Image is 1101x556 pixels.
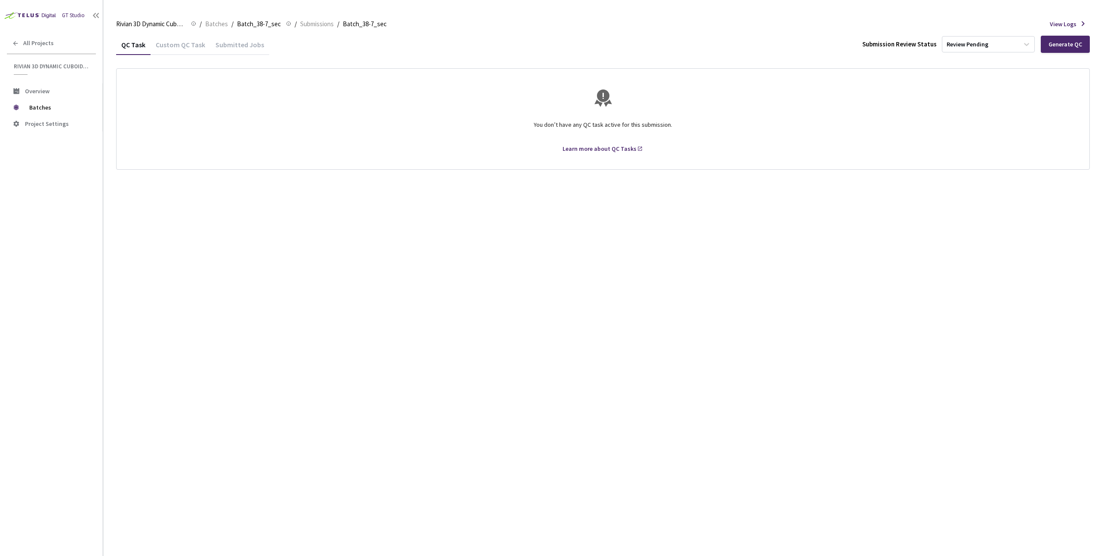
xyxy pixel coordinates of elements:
li: / [295,19,297,29]
span: Batches [205,19,228,29]
li: / [231,19,234,29]
div: Learn more about QC Tasks [563,144,637,153]
div: Custom QC Task [151,40,210,55]
div: Submitted Jobs [210,40,269,55]
span: Rivian 3D Dynamic Cuboids[2024-25] [14,63,91,70]
span: View Logs [1050,20,1076,28]
div: You don’t have any QC task active for this submission. [127,113,1079,144]
div: QC Task [116,40,151,55]
li: / [337,19,339,29]
div: Review Pending [947,40,988,49]
span: All Projects [23,40,54,47]
span: Rivian 3D Dynamic Cuboids[2024-25] [116,19,186,29]
span: Submissions [300,19,334,29]
span: Overview [25,87,49,95]
span: Project Settings [25,120,69,128]
span: Batches [29,99,88,116]
div: Generate QC [1049,41,1082,48]
div: Submission Review Status [862,40,937,49]
li: / [200,19,202,29]
span: Batch_38-7_sec [343,19,387,29]
a: Batches [203,19,230,28]
a: Submissions [298,19,335,28]
span: Batch_38-7_sec [237,19,281,29]
div: GT Studio [62,12,85,20]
